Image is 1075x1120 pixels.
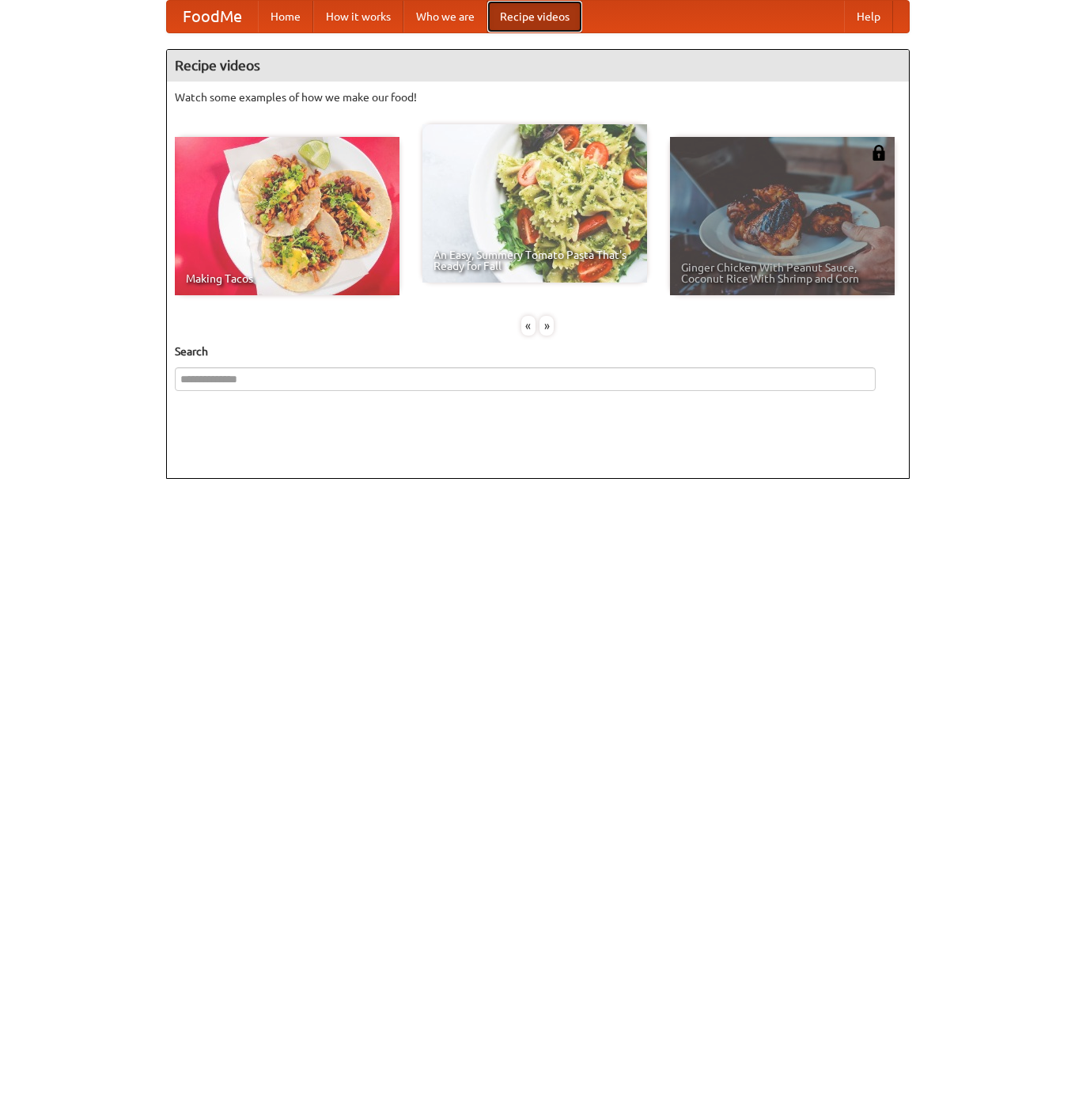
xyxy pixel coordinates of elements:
h4: Recipe videos [167,50,909,82]
a: FoodMe [167,1,258,32]
a: Who we are [403,1,487,32]
a: Help [844,1,893,32]
span: Making Tacos [186,273,388,284]
img: 483408.png [871,145,887,161]
div: » [539,316,554,336]
a: Home [258,1,313,32]
h5: Search [175,344,901,359]
p: Watch some examples of how we make our food! [175,89,901,105]
a: An Easy, Summery Tomato Pasta That's Ready for Fall [422,124,647,283]
span: An Easy, Summery Tomato Pasta That's Ready for Fall [433,249,636,271]
a: Recipe videos [487,1,582,32]
a: How it works [313,1,403,32]
div: « [521,316,536,336]
a: Making Tacos [175,137,399,295]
